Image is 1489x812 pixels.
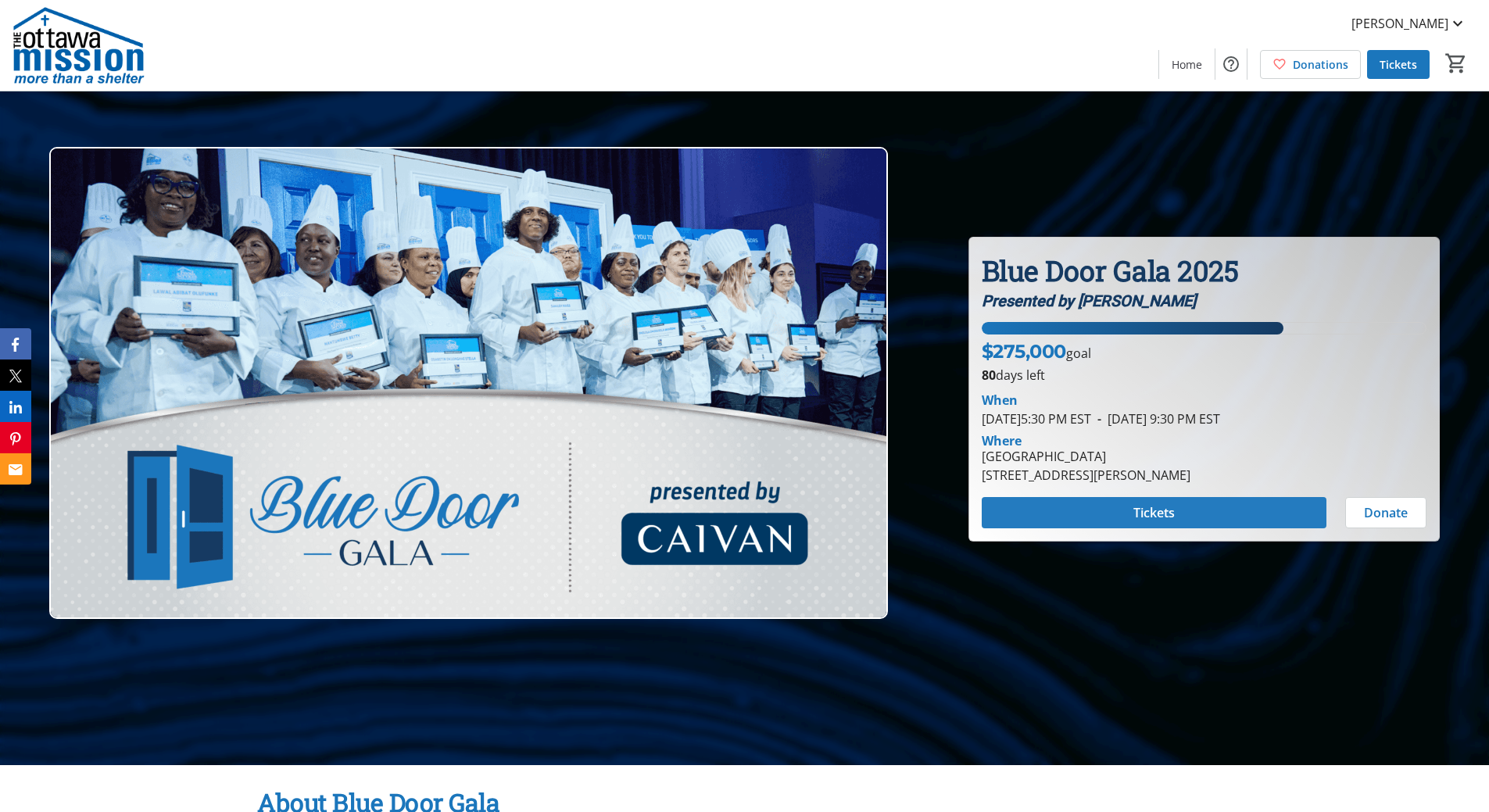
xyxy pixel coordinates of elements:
[982,391,1018,410] div: When
[982,366,1426,385] p: days left
[982,322,1426,334] div: 67.8232109090909% of fundraising goal reached
[982,466,1190,485] div: [STREET_ADDRESS][PERSON_NAME]
[1339,11,1480,36] button: [PERSON_NAME]
[1442,49,1470,77] button: Cart
[982,367,996,384] span: 80
[982,340,1066,363] span: $275,000
[982,252,1239,289] strong: Blue Door Gala 2025
[1215,48,1247,80] button: Help
[982,435,1022,447] div: Where
[1367,50,1430,79] a: Tickets
[982,497,1326,528] button: Tickets
[1091,410,1220,427] span: [DATE] 9:30 PM EST
[49,147,888,619] img: Campaign CTA Media Photo
[1260,50,1361,79] a: Donations
[982,338,1091,366] p: goal
[9,6,149,84] img: The Ottawa Mission's Logo
[1091,410,1108,427] span: -
[982,292,1196,310] em: Presented by [PERSON_NAME]
[1364,503,1408,522] span: Donate
[982,447,1190,466] div: [GEOGRAPHIC_DATA]
[1293,56,1348,73] span: Donations
[1133,503,1175,522] span: Tickets
[1159,50,1215,79] a: Home
[1351,14,1448,33] span: [PERSON_NAME]
[1345,497,1426,528] button: Donate
[982,410,1091,427] span: [DATE] 5:30 PM EST
[1380,56,1417,73] span: Tickets
[1172,56,1202,73] span: Home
